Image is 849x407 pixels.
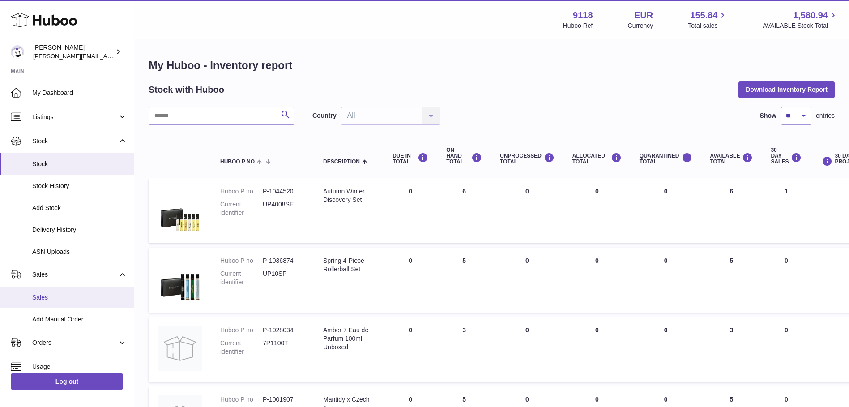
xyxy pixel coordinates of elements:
[220,159,255,165] span: Huboo P no
[32,89,127,97] span: My Dashboard
[220,339,263,356] dt: Current identifier
[263,339,305,356] dd: 7P1100T
[793,9,828,21] span: 1,580.94
[33,52,227,60] span: [PERSON_NAME][EMAIL_ADDRESS][PERSON_NAME][DOMAIN_NAME]
[32,204,127,212] span: Add Stock
[690,9,717,21] span: 155.84
[32,270,118,279] span: Sales
[32,137,118,146] span: Stock
[572,153,622,165] div: ALLOCATED Total
[158,257,202,301] img: product image
[563,178,631,243] td: 0
[664,257,668,264] span: 0
[149,58,835,73] h1: My Huboo - Inventory report
[11,373,123,390] a: Log out
[500,153,555,165] div: UNPROCESSED Total
[220,395,263,404] dt: Huboo P no
[220,200,263,217] dt: Current identifier
[220,270,263,287] dt: Current identifier
[437,178,491,243] td: 6
[384,248,437,313] td: 0
[149,84,224,96] h2: Stock with Huboo
[32,160,127,168] span: Stock
[393,153,428,165] div: DUE IN TOTAL
[220,187,263,196] dt: Huboo P no
[323,187,375,204] div: Autumn Winter Discovery Set
[32,315,127,324] span: Add Manual Order
[763,9,838,30] a: 1,580.94 AVAILABLE Stock Total
[312,111,337,120] label: Country
[32,363,127,371] span: Usage
[688,21,728,30] span: Total sales
[634,9,653,21] strong: EUR
[263,200,305,217] dd: UP4008SE
[32,293,127,302] span: Sales
[664,396,668,403] span: 0
[220,257,263,265] dt: Huboo P no
[762,178,811,243] td: 1
[573,9,593,21] strong: 9118
[563,317,631,382] td: 0
[640,153,692,165] div: QUARANTINED Total
[628,21,653,30] div: Currency
[446,147,482,165] div: ON HAND Total
[32,338,118,347] span: Orders
[762,317,811,382] td: 0
[263,257,305,265] dd: P-1036874
[32,113,118,121] span: Listings
[220,326,263,334] dt: Huboo P no
[760,111,776,120] label: Show
[563,248,631,313] td: 0
[32,182,127,190] span: Stock History
[384,317,437,382] td: 0
[32,248,127,256] span: ASN Uploads
[263,187,305,196] dd: P-1044520
[32,226,127,234] span: Delivery History
[710,153,753,165] div: AVAILABLE Total
[771,147,802,165] div: 30 DAY SALES
[701,248,762,313] td: 5
[491,178,563,243] td: 0
[263,395,305,404] dd: P-1001907
[158,187,202,232] img: product image
[664,188,668,195] span: 0
[688,9,728,30] a: 155.84 Total sales
[323,257,375,274] div: Spring 4-Piece Rollerball Set
[437,248,491,313] td: 5
[263,326,305,334] dd: P-1028034
[437,317,491,382] td: 3
[384,178,437,243] td: 0
[263,270,305,287] dd: UP10SP
[738,81,835,98] button: Download Inventory Report
[323,159,360,165] span: Description
[33,43,114,60] div: [PERSON_NAME]
[563,21,593,30] div: Huboo Ref
[701,178,762,243] td: 6
[323,326,375,351] div: Amber 7 Eau de Parfum 100ml Unboxed
[491,317,563,382] td: 0
[701,317,762,382] td: 3
[816,111,835,120] span: entries
[11,45,24,59] img: freddie.sawkins@czechandspeake.com
[491,248,563,313] td: 0
[158,326,202,371] img: product image
[762,248,811,313] td: 0
[763,21,838,30] span: AVAILABLE Stock Total
[664,326,668,334] span: 0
